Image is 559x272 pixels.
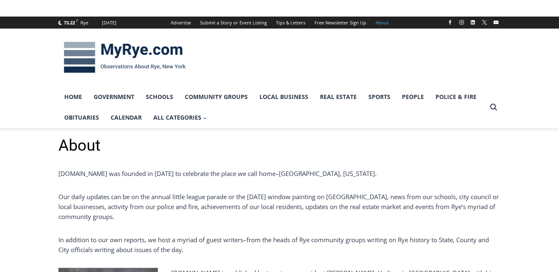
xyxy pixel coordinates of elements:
span: F [76,18,78,23]
p: In addition to our own reports, we host a myriad of guest writers–from the heads of Rye community... [58,235,501,255]
a: Tips & Letters [271,17,310,29]
nav: Secondary Navigation [166,17,393,29]
img: MyRye.com [58,36,191,79]
a: Instagram [457,17,467,27]
a: YouTube [491,17,501,27]
div: [DATE] [102,19,116,26]
a: X [479,17,489,27]
a: Submit a Story or Event Listing [196,17,271,29]
a: Linkedin [468,17,478,27]
a: All Categories [148,107,213,128]
button: View Search Form [486,100,501,115]
a: Facebook [445,17,455,27]
p: Our daily updates can be on the annual little league parade or the [DATE] window painting on [GEO... [58,192,501,221]
a: Real Estate [314,87,363,107]
a: Local Business [254,87,314,107]
a: Police & Fire [430,87,482,107]
a: Sports [363,87,396,107]
div: Rye [80,19,88,26]
a: Advertise [166,17,196,29]
nav: Primary Navigation [58,87,486,128]
a: Calendar [105,107,148,128]
a: Free Newsletter Sign Up [310,17,371,29]
a: Home [58,87,88,107]
a: Government [88,87,140,107]
h1: About [58,136,501,155]
span: 73.22 [64,19,75,26]
a: Schools [140,87,179,107]
a: About [371,17,393,29]
a: Obituaries [58,107,105,128]
a: People [396,87,430,107]
p: [DOMAIN_NAME] was founded in [DATE] to celebrate the place we call home–[GEOGRAPHIC_DATA], [US_ST... [58,168,501,178]
a: Community Groups [179,87,254,107]
span: All Categories [153,113,207,122]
